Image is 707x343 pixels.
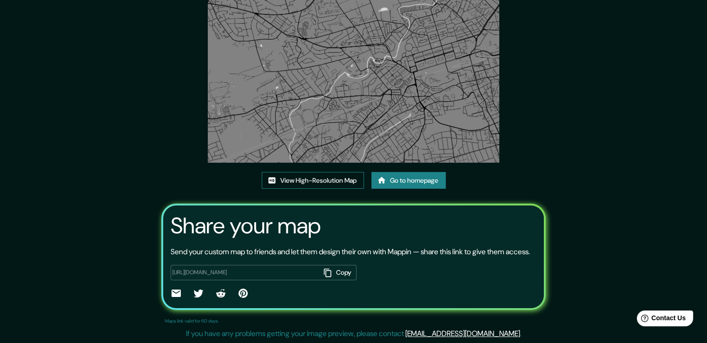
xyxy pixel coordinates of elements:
[165,317,219,324] p: Maps link valid for 60 days.
[186,328,522,339] p: If you have any problems getting your image preview, please contact .
[371,172,446,189] a: Go to homepage
[405,329,520,338] a: [EMAIL_ADDRESS][DOMAIN_NAME]
[171,213,321,239] h3: Share your map
[320,265,357,280] button: Copy
[262,172,364,189] a: View High-Resolution Map
[171,246,530,257] p: Send your custom map to friends and let them design their own with Mappin — share this link to gi...
[624,307,697,333] iframe: Help widget launcher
